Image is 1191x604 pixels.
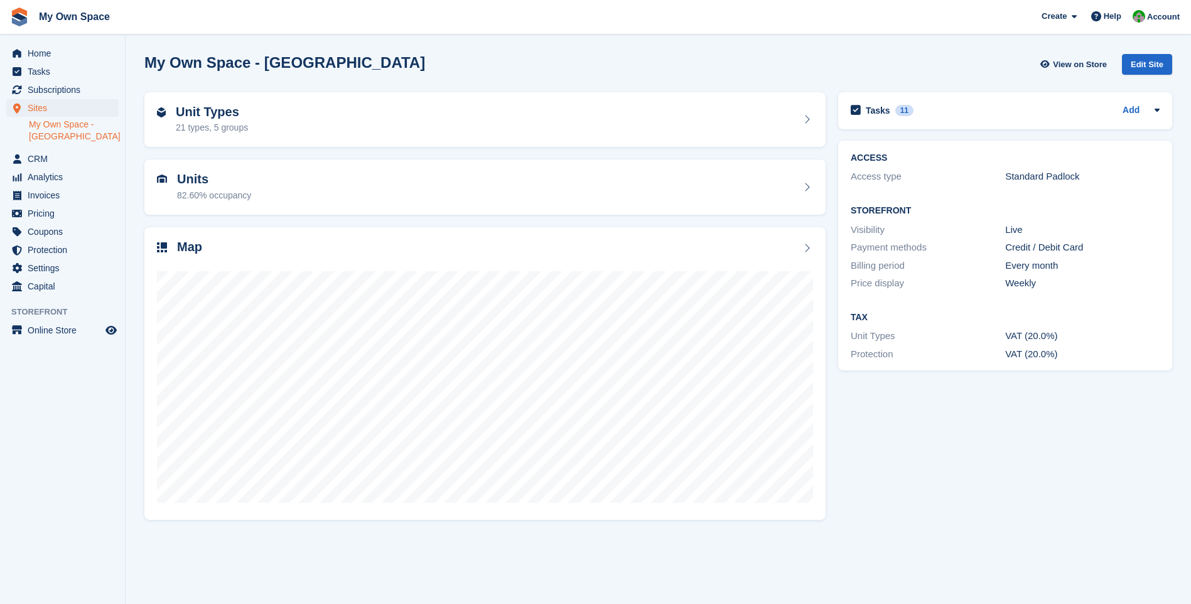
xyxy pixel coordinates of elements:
a: menu [6,186,119,204]
div: Edit Site [1122,54,1172,75]
h2: Storefront [851,206,1160,216]
span: Analytics [28,168,103,186]
a: menu [6,63,119,80]
a: Unit Types 21 types, 5 groups [144,92,826,148]
a: menu [6,45,119,62]
img: Paula Harris [1133,10,1145,23]
div: Billing period [851,259,1005,273]
span: Account [1147,11,1180,23]
span: Settings [28,259,103,277]
div: 11 [895,105,913,116]
h2: Unit Types [176,105,248,119]
span: Help [1104,10,1121,23]
h2: My Own Space - [GEOGRAPHIC_DATA] [144,54,425,71]
a: menu [6,241,119,259]
img: unit-icn-7be61d7bf1b0ce9d3e12c5938cc71ed9869f7b940bace4675aadf7bd6d80202e.svg [157,175,167,183]
span: Online Store [28,321,103,339]
span: Capital [28,278,103,295]
h2: ACCESS [851,153,1160,163]
div: Access type [851,170,1005,184]
a: menu [6,205,119,222]
div: Visibility [851,223,1005,237]
div: Unit Types [851,329,1005,343]
h2: Map [177,240,202,254]
div: Price display [851,276,1005,291]
div: VAT (20.0%) [1005,347,1160,362]
span: Coupons [28,223,103,240]
span: Tasks [28,63,103,80]
div: Weekly [1005,276,1160,291]
h2: Tasks [866,105,890,116]
a: menu [6,99,119,117]
div: Live [1005,223,1160,237]
a: menu [6,81,119,99]
div: Every month [1005,259,1160,273]
a: menu [6,168,119,186]
a: menu [6,278,119,295]
a: My Own Space [34,6,115,27]
div: Standard Padlock [1005,170,1160,184]
span: View on Store [1053,58,1107,71]
a: menu [6,321,119,339]
a: menu [6,223,119,240]
a: menu [6,150,119,168]
span: Protection [28,241,103,259]
h2: Tax [851,313,1160,323]
span: Sites [28,99,103,117]
a: Preview store [104,323,119,338]
a: View on Store [1038,54,1112,75]
img: unit-type-icn-2b2737a686de81e16bb02015468b77c625bbabd49415b5ef34ead5e3b44a266d.svg [157,107,166,117]
span: Home [28,45,103,62]
a: Edit Site [1122,54,1172,80]
img: stora-icon-8386f47178a22dfd0bd8f6a31ec36ba5ce8667c1dd55bd0f319d3a0aa187defe.svg [10,8,29,26]
span: Invoices [28,186,103,204]
div: Credit / Debit Card [1005,240,1160,255]
a: Units 82.60% occupancy [144,159,826,215]
span: Pricing [28,205,103,222]
h2: Units [177,172,251,186]
span: Storefront [11,306,125,318]
div: Payment methods [851,240,1005,255]
span: CRM [28,150,103,168]
div: VAT (20.0%) [1005,329,1160,343]
div: 21 types, 5 groups [176,121,248,134]
span: Subscriptions [28,81,103,99]
span: Create [1042,10,1067,23]
div: Protection [851,347,1005,362]
a: Add [1123,104,1140,118]
div: 82.60% occupancy [177,189,251,202]
a: Map [144,227,826,520]
img: map-icn-33ee37083ee616e46c38cad1a60f524a97daa1e2b2c8c0bc3eb3415660979fc1.svg [157,242,167,252]
a: My Own Space - [GEOGRAPHIC_DATA] [29,119,119,143]
a: menu [6,259,119,277]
